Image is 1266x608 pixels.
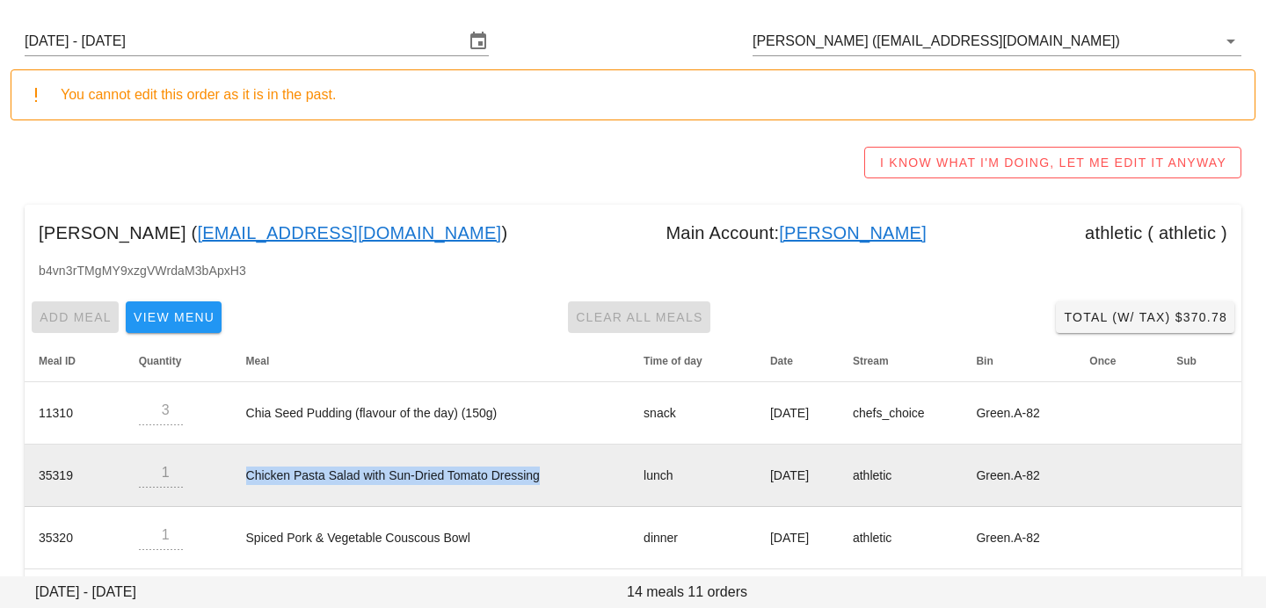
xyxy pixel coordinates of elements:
span: Sub [1176,355,1197,367]
span: Total (w/ Tax) $370.78 [1063,310,1227,324]
div: b4vn3rTMgMY9xzgVWrdaM3bApxH3 [25,261,1241,294]
td: snack [629,382,756,445]
td: Chicken Pasta Salad with Sun-Dried Tomato Dressing [232,445,630,507]
td: Green.A-82 [962,507,1075,569]
th: Quantity: Not sorted. Activate to sort ascending. [125,340,232,382]
th: Sub: Not sorted. Activate to sort ascending. [1162,340,1241,382]
span: Meal [246,355,270,367]
th: Bin: Not sorted. Activate to sort ascending. [962,340,1075,382]
td: 35319 [25,445,125,507]
span: Stream [853,355,889,367]
span: You cannot edit this order as it is in the past. [61,87,336,102]
th: Date: Not sorted. Activate to sort ascending. [756,340,839,382]
span: Time of day [644,355,702,367]
th: Time of day: Not sorted. Activate to sort ascending. [629,340,756,382]
span: Date [770,355,793,367]
td: athletic [839,445,962,507]
th: Meal: Not sorted. Activate to sort ascending. [232,340,630,382]
td: Chia Seed Pudding (flavour of the day) (150g) [232,382,630,445]
span: Bin [976,355,993,367]
th: Once: Not sorted. Activate to sort ascending. [1075,340,1162,382]
th: Stream: Not sorted. Activate to sort ascending. [839,340,962,382]
div: [PERSON_NAME] ( ) Main Account: athletic ( athletic ) [25,205,1241,261]
th: Meal ID: Not sorted. Activate to sort ascending. [25,340,125,382]
span: Quantity [139,355,182,367]
button: View Menu [126,301,222,333]
td: lunch [629,445,756,507]
td: [DATE] [756,382,839,445]
span: I KNOW WHAT I'M DOING, LET ME EDIT IT ANYWAY [879,156,1226,170]
td: 11310 [25,382,125,445]
td: Spiced Pork & Vegetable Couscous Bowl [232,507,630,569]
td: chefs_choice [839,382,962,445]
td: [DATE] [756,507,839,569]
a: [EMAIL_ADDRESS][DOMAIN_NAME] [197,219,501,247]
td: Green.A-82 [962,445,1075,507]
td: 35320 [25,507,125,569]
td: dinner [629,507,756,569]
span: Meal ID [39,355,76,367]
td: Green.A-82 [962,382,1075,445]
td: athletic [839,507,962,569]
span: Once [1089,355,1116,367]
button: Total (w/ Tax) $370.78 [1056,301,1234,333]
a: [PERSON_NAME] [779,219,927,247]
td: [DATE] [756,445,839,507]
span: View Menu [133,310,215,324]
button: I KNOW WHAT I'M DOING, LET ME EDIT IT ANYWAY [864,147,1241,178]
